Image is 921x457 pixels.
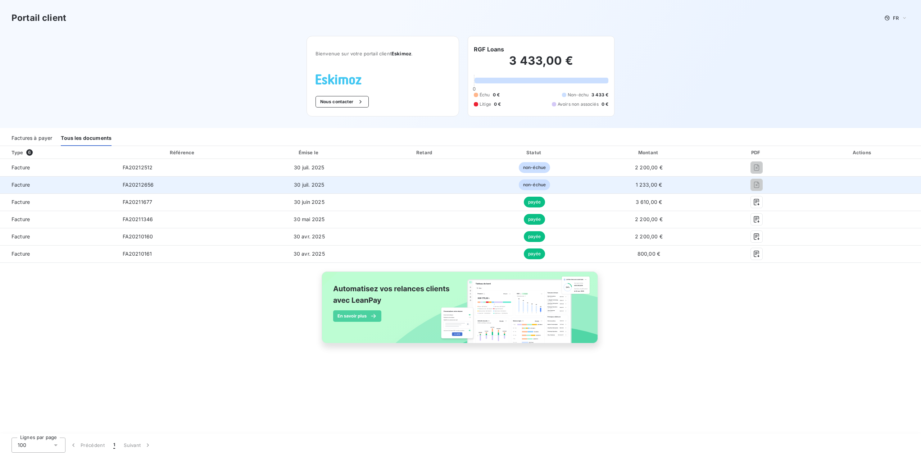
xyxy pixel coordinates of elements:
span: Eskimoz [391,51,411,56]
span: 2 200,00 € [635,164,663,170]
span: 100 [18,442,26,449]
div: PDF [711,149,803,156]
button: Précédent [65,438,109,453]
span: 6 [26,149,33,156]
span: 2 200,00 € [635,233,663,239]
span: Facture [6,181,111,188]
div: Actions [806,149,920,156]
h6: RGF Loans [474,45,504,54]
img: Company logo [316,74,362,84]
span: payée [524,231,545,242]
span: Facture [6,233,111,240]
span: 2 200,00 € [635,216,663,222]
span: Non-échu [568,92,589,98]
div: Retard [371,149,479,156]
span: 30 juil. 2025 [294,164,324,170]
span: 30 juil. 2025 [294,182,324,188]
span: 30 juin 2025 [294,199,325,205]
h2: 3 433,00 € [474,54,608,75]
span: FA20211346 [123,216,153,222]
span: payée [524,248,545,259]
span: FA20212512 [123,164,153,170]
div: Référence [170,150,194,155]
span: Litige [480,101,491,108]
span: FA20210161 [123,251,152,257]
span: Facture [6,250,111,257]
span: FA20211677 [123,199,153,205]
span: Bienvenue sur votre portail client . [316,51,450,56]
span: 3 433 € [591,92,608,98]
div: Montant [590,149,708,156]
div: Factures à payer [12,131,52,146]
span: 0 € [493,92,500,98]
span: FA20212656 [123,182,154,188]
span: Facture [6,164,111,171]
span: non-échue [519,179,550,190]
button: Nous contacter [316,96,369,108]
span: non-échue [519,162,550,173]
span: FA20210160 [123,233,153,239]
span: Facture [6,216,111,223]
div: Type [7,149,115,156]
div: Tous les documents [61,131,112,146]
span: payée [524,214,545,225]
span: payée [524,197,545,207]
span: Avoirs non associés [558,101,599,108]
span: FR [893,15,899,21]
span: 0 € [602,101,608,108]
h3: Portail client [12,12,66,24]
span: 0 € [494,101,501,108]
span: 800,00 € [638,251,660,257]
span: 30 mai 2025 [294,216,325,222]
img: banner [315,267,606,356]
span: 0 [473,86,476,92]
div: Statut [482,149,587,156]
span: 3 610,00 € [636,199,662,205]
span: 1 233,00 € [636,182,662,188]
button: 1 [109,438,119,453]
button: Suivant [119,438,156,453]
span: Échu [480,92,490,98]
span: 30 avr. 2025 [294,233,325,239]
span: 30 avr. 2025 [294,251,325,257]
span: Facture [6,198,111,206]
div: Émise le [250,149,368,156]
span: 1 [113,442,115,449]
